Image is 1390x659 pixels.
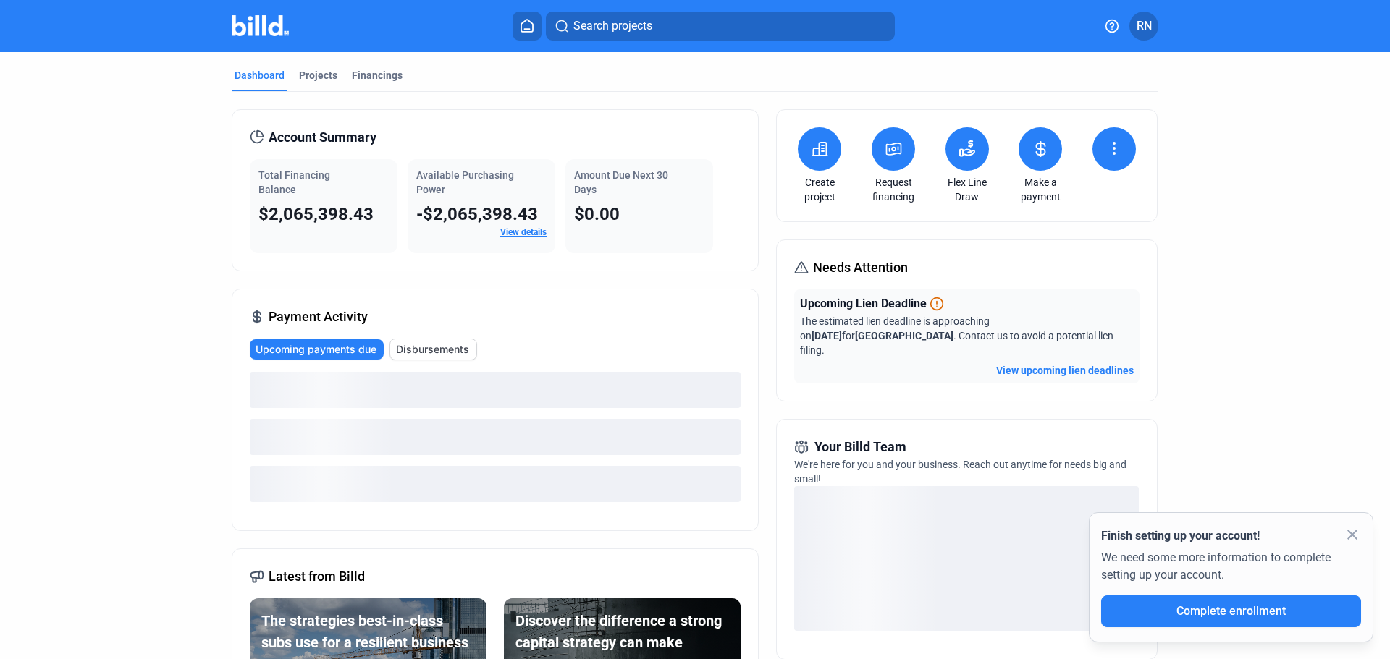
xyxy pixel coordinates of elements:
button: View upcoming lien deadlines [996,363,1134,378]
div: loading [794,486,1139,631]
a: Request financing [868,175,919,204]
span: -$2,065,398.43 [416,204,538,224]
span: Payment Activity [269,307,368,327]
span: Upcoming payments due [256,342,376,357]
div: The strategies best-in-class subs use for a resilient business [261,610,475,653]
button: Upcoming payments due [250,339,384,360]
button: RN [1129,12,1158,41]
div: We need some more information to complete setting up your account. [1101,545,1361,595]
button: Disbursements [389,339,477,360]
a: Create project [794,175,845,204]
span: Total Financing Balance [258,169,330,195]
span: $2,065,398.43 [258,204,374,224]
span: Your Billd Team [814,437,906,457]
span: [DATE] [812,330,842,341]
span: Search projects [573,17,652,35]
span: RN [1137,17,1152,35]
div: loading [250,372,741,408]
span: Amount Due Next 30 Days [574,169,668,195]
span: [GEOGRAPHIC_DATA] [855,330,953,341]
span: Account Summary [269,127,376,148]
div: Dashboard [235,68,285,82]
div: Projects [299,68,337,82]
div: loading [250,419,741,455]
span: Needs Attention [813,258,908,278]
div: Financings [352,68,403,82]
button: Search projects [546,12,895,41]
span: $0.00 [574,204,620,224]
mat-icon: close [1344,526,1361,543]
span: Available Purchasing Power [416,169,514,195]
span: Upcoming Lien Deadline [800,295,927,313]
span: The estimated lien deadline is approaching on for . Contact us to avoid a potential lien filing. [800,315,1113,356]
span: Latest from Billd [269,566,365,587]
a: Flex Line Draw [942,175,993,204]
span: Complete enrollment [1176,604,1286,618]
img: Billd Company Logo [232,15,289,36]
button: Complete enrollment [1101,595,1361,627]
div: loading [250,466,741,502]
div: Finish setting up your account! [1101,527,1361,545]
span: Disbursements [396,342,469,357]
span: We're here for you and your business. Reach out anytime for needs big and small! [794,459,1126,485]
div: Discover the difference a strong capital strategy can make [515,610,729,653]
a: View details [500,227,547,237]
a: Make a payment [1015,175,1066,204]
